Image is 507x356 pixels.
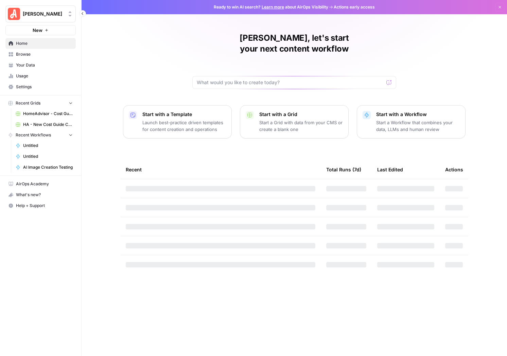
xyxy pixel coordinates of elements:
span: Recent Grids [16,100,40,106]
p: Start with a Template [142,111,226,118]
span: Untitled [23,143,73,149]
a: Settings [5,81,76,92]
p: Launch best-practice driven templates for content creation and operations [142,119,226,133]
span: Settings [16,84,73,90]
a: AI Image Creation Testing [13,162,76,173]
span: AI Image Creation Testing [23,164,73,170]
a: AirOps Academy [5,179,76,189]
button: Start with a WorkflowStart a Workflow that combines your data, LLMs and human review [357,105,466,138]
button: What's new? [5,189,76,200]
input: What would you like to create today? [197,79,384,86]
a: Your Data [5,60,76,71]
div: Actions [445,160,463,179]
span: Browse [16,51,73,57]
span: Home [16,40,73,46]
button: Recent Grids [5,98,76,108]
h1: [PERSON_NAME], let's start your next content workflow [192,33,396,54]
a: HA - New Cost Guide Creation Grid [13,119,76,130]
div: Last Edited [377,160,403,179]
span: New [33,27,42,34]
img: Angi Logo [8,8,20,20]
span: HA - New Cost Guide Creation Grid [23,121,73,128]
a: Home [5,38,76,49]
span: Actions early access [334,4,375,10]
button: Start with a TemplateLaunch best-practice driven templates for content creation and operations [123,105,232,138]
button: Help + Support [5,200,76,211]
button: Recent Workflows [5,130,76,140]
div: What's new? [6,190,75,200]
span: AirOps Academy [16,181,73,187]
span: Help + Support [16,203,73,209]
a: Untitled [13,151,76,162]
a: Untitled [13,140,76,151]
span: Your Data [16,62,73,68]
span: [PERSON_NAME] [23,11,64,17]
div: Recent [126,160,315,179]
button: New [5,25,76,35]
div: Total Runs (7d) [326,160,361,179]
span: Ready to win AI search? about AirOps Visibility [214,4,328,10]
span: Untitled [23,153,73,160]
a: Browse [5,49,76,60]
button: Start with a GridStart a Grid with data from your CMS or create a blank one [240,105,349,138]
button: Workspace: Angi [5,5,76,22]
a: HomeAdvisor - Cost Guide Updates [13,108,76,119]
p: Start with a Grid [259,111,343,118]
span: HomeAdvisor - Cost Guide Updates [23,111,73,117]
a: Usage [5,71,76,81]
span: Usage [16,73,73,79]
p: Start a Grid with data from your CMS or create a blank one [259,119,343,133]
p: Start with a Workflow [376,111,460,118]
span: Recent Workflows [16,132,51,138]
a: Learn more [262,4,284,10]
p: Start a Workflow that combines your data, LLMs and human review [376,119,460,133]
